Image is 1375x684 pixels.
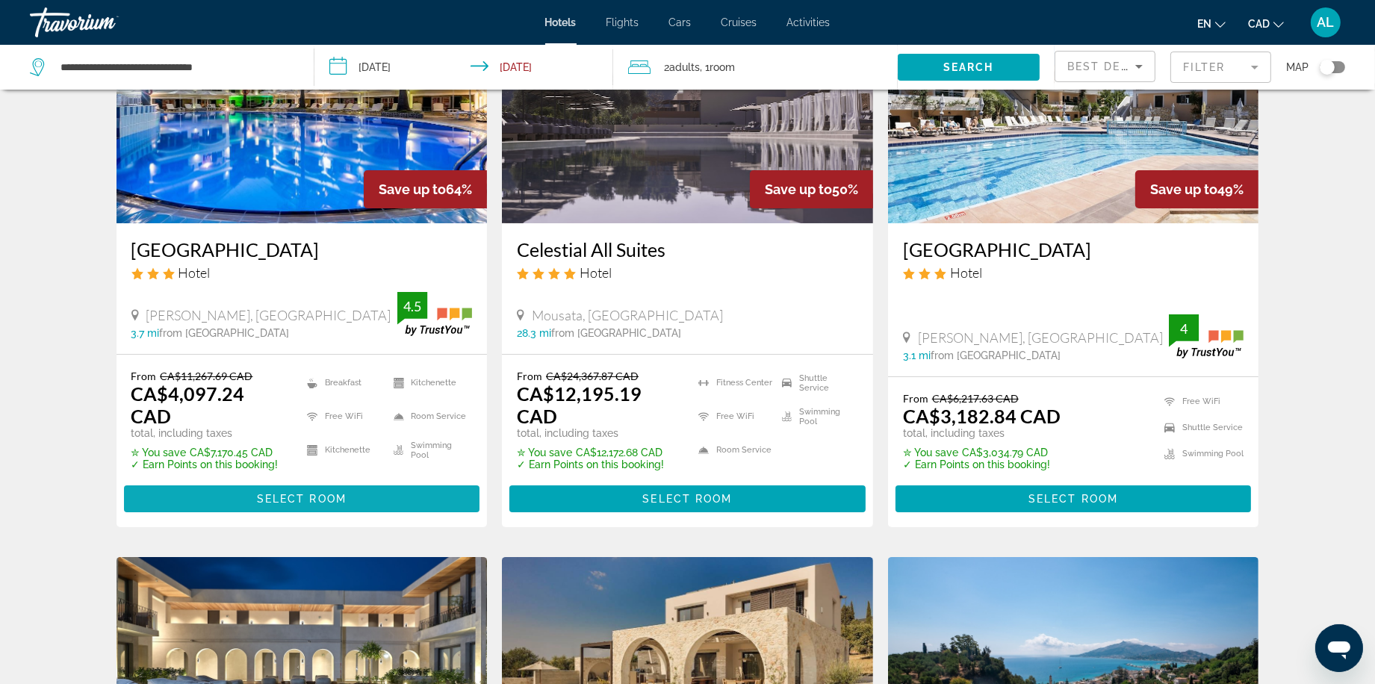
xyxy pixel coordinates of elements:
[1197,18,1211,30] span: en
[1248,18,1270,30] span: CAD
[124,489,480,506] a: Select Room
[1169,320,1199,338] div: 4
[606,16,639,28] a: Flights
[1157,444,1244,463] li: Swimming Pool
[903,392,928,405] span: From
[131,370,157,382] span: From
[903,427,1061,439] p: total, including taxes
[903,458,1061,470] p: ✓ Earn Points on this booking!
[379,181,446,197] span: Save up to
[1197,13,1226,34] button: Change language
[903,238,1244,261] a: [GEOGRAPHIC_DATA]
[669,61,700,73] span: Adults
[124,485,480,512] button: Select Room
[546,370,639,382] del: CA$24,367.87 CAD
[1248,13,1284,34] button: Change currency
[1157,392,1244,411] li: Free WiFi
[903,447,1061,458] p: CA$3,034.79 CAD
[386,403,473,429] li: Room Service
[161,370,253,382] del: CA$11,267.69 CAD
[299,437,386,463] li: Kitchenette
[903,405,1061,427] ins: CA$3,182.84 CAD
[664,57,700,78] span: 2
[1170,51,1271,84] button: Filter
[386,370,473,396] li: Kitchenette
[750,170,873,208] div: 50%
[898,54,1040,81] button: Search
[691,437,775,463] li: Room Service
[146,307,391,323] span: [PERSON_NAME], [GEOGRAPHIC_DATA]
[1317,15,1335,30] span: AL
[257,493,347,505] span: Select Room
[775,403,858,429] li: Swimming Pool
[669,16,692,28] a: Cars
[131,427,288,439] p: total, including taxes
[517,327,551,339] span: 28.3 mi
[131,327,160,339] span: 3.7 mi
[1135,170,1258,208] div: 49%
[532,307,723,323] span: Mousata, [GEOGRAPHIC_DATA]
[1067,57,1143,75] mat-select: Sort by
[1169,314,1244,358] img: trustyou-badge.svg
[509,485,866,512] button: Select Room
[517,427,680,439] p: total, including taxes
[765,181,832,197] span: Save up to
[1306,7,1345,38] button: User Menu
[551,327,681,339] span: from [GEOGRAPHIC_DATA]
[1157,418,1244,437] li: Shuttle Service
[131,458,288,470] p: ✓ Earn Points on this booking!
[1028,493,1118,505] span: Select Room
[545,16,577,28] a: Hotels
[943,61,994,73] span: Search
[1286,57,1309,78] span: Map
[896,485,1252,512] button: Select Room
[613,45,898,90] button: Travelers: 2 adults, 0 children
[30,3,179,42] a: Travorium
[710,61,735,73] span: Room
[517,458,680,470] p: ✓ Earn Points on this booking!
[517,447,680,458] p: CA$12,172.68 CAD
[775,370,858,396] li: Shuttle Service
[1309,60,1345,74] button: Toggle map
[932,392,1019,405] del: CA$6,217.63 CAD
[580,264,612,281] span: Hotel
[691,403,775,429] li: Free WiFi
[179,264,211,281] span: Hotel
[642,493,732,505] span: Select Room
[1315,624,1363,672] iframe: Button to launch messaging window
[131,264,473,281] div: 3 star Hotel
[517,238,858,261] a: Celestial All Suites
[131,238,473,261] a: [GEOGRAPHIC_DATA]
[787,16,831,28] a: Activities
[131,447,187,458] span: ✮ You save
[691,370,775,396] li: Fitness Center
[131,447,288,458] p: CA$7,170.45 CAD
[517,447,572,458] span: ✮ You save
[364,170,487,208] div: 64%
[517,382,642,427] ins: CA$12,195.19 CAD
[1067,60,1145,72] span: Best Deals
[950,264,982,281] span: Hotel
[299,403,386,429] li: Free WiFi
[700,57,735,78] span: , 1
[386,437,473,463] li: Swimming Pool
[517,370,542,382] span: From
[160,327,290,339] span: from [GEOGRAPHIC_DATA]
[299,370,386,396] li: Breakfast
[721,16,757,28] a: Cruises
[517,264,858,281] div: 4 star Hotel
[131,382,245,427] ins: CA$4,097.24 CAD
[903,349,931,361] span: 3.1 mi
[903,447,958,458] span: ✮ You save
[903,264,1244,281] div: 3 star Hotel
[896,489,1252,506] a: Select Room
[931,349,1061,361] span: from [GEOGRAPHIC_DATA]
